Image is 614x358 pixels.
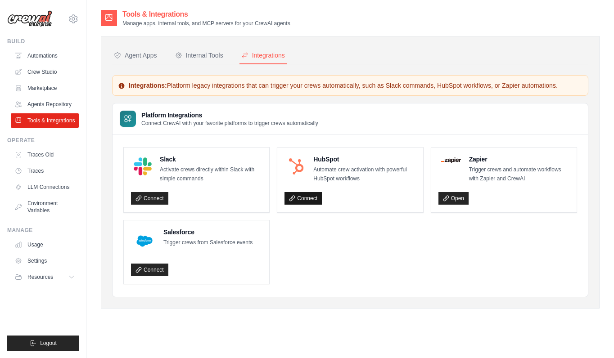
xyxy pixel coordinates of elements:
a: Traces Old [11,148,79,162]
div: Internal Tools [175,51,223,60]
div: Agent Apps [114,51,157,60]
img: Slack Logo [134,157,152,175]
a: Connect [131,264,168,276]
strong: Integrations: [129,82,167,89]
span: Logout [40,340,57,347]
a: Environment Variables [11,196,79,218]
p: Activate crews directly within Slack with simple commands [160,166,262,183]
p: Connect CrewAI with your favorite platforms to trigger crews automatically [141,120,318,127]
p: Automate crew activation with powerful HubSpot workflows [313,166,415,183]
h4: Zapier [469,155,569,164]
img: Logo [7,10,52,27]
a: Traces [11,164,79,178]
img: HubSpot Logo [287,157,305,175]
a: Usage [11,237,79,252]
button: Resources [11,270,79,284]
a: Crew Studio [11,65,79,79]
a: LLM Connections [11,180,79,194]
p: Trigger crews from Salesforce events [163,238,253,247]
button: Internal Tools [173,47,225,64]
a: Settings [11,254,79,268]
h4: Slack [160,155,262,164]
h2: Tools & Integrations [122,9,290,20]
p: Trigger crews and automate workflows with Zapier and CrewAI [469,166,569,183]
h4: HubSpot [313,155,415,164]
div: Operate [7,137,79,144]
a: Marketplace [11,81,79,95]
img: Salesforce Logo [134,230,155,252]
button: Agent Apps [112,47,159,64]
a: Automations [11,49,79,63]
img: Zapier Logo [441,157,461,163]
a: Connect [284,192,322,205]
div: Build [7,38,79,45]
p: Platform legacy integrations that can trigger your crews automatically, such as Slack commands, H... [118,81,582,90]
a: Connect [131,192,168,205]
span: Resources [27,273,53,281]
button: Logout [7,336,79,351]
h4: Salesforce [163,228,253,237]
a: Open [438,192,469,205]
a: Tools & Integrations [11,113,79,128]
h3: Platform Integrations [141,111,318,120]
button: Integrations [239,47,287,64]
a: Agents Repository [11,97,79,112]
div: Integrations [241,51,285,60]
p: Manage apps, internal tools, and MCP servers for your CrewAI agents [122,20,290,27]
div: Manage [7,227,79,234]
